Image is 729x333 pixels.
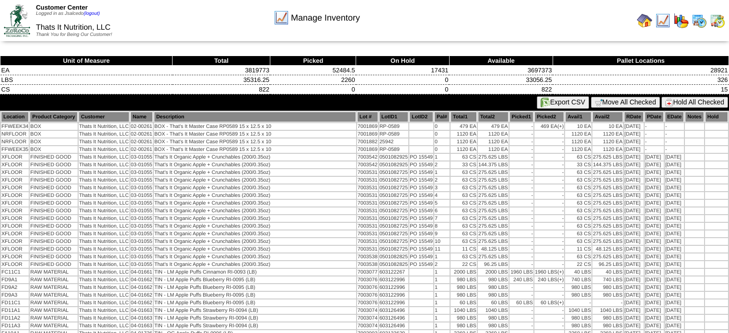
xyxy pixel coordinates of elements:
[509,131,533,138] td: -
[624,161,644,168] td: [DATE]
[130,146,153,153] td: 02-00261
[553,85,729,94] td: 15
[645,184,664,191] td: [DATE]
[534,177,564,184] td: -
[592,131,623,138] td: 1120 EA
[30,146,78,153] td: BOX
[154,123,356,130] td: BOX - That's It Master Case RP0589 15 x 12.5 x 10
[655,13,671,28] img: line_graph.gif
[130,215,153,222] td: 03-01055
[592,192,623,199] td: 275.625 LBS
[357,169,378,176] td: 7003531
[357,123,378,130] td: 7001869
[478,146,509,153] td: 1120 EA
[434,146,450,153] td: 0
[379,192,408,199] td: 0501082725
[1,200,29,207] td: XFLOOR
[665,169,684,176] td: [DATE]
[79,177,129,184] td: Thats It Nutrition, LLC
[30,184,78,191] td: FINISHED GOOD
[130,192,153,199] td: 03-01055
[379,200,408,207] td: 0501082725
[451,131,477,138] td: 1120 EA
[409,192,433,199] td: PO 15549
[645,161,664,168] td: [DATE]
[30,138,78,145] td: BOX
[30,154,78,161] td: FINISHED GOOD
[357,161,378,168] td: 7003542
[434,123,450,130] td: 0
[270,85,356,94] td: 0
[1,192,29,199] td: XFLOOR
[154,200,356,207] td: That's It Organic Apple + Crunchables (200/0.35oz)
[1,177,29,184] td: XFLOOR
[509,200,533,207] td: -
[434,215,450,222] td: 7
[79,154,129,161] td: Thats It Nutrition, LLC
[665,123,684,130] td: -
[379,169,408,176] td: 0501082725
[592,161,623,168] td: 144.375 LBS
[4,4,30,36] img: ZoRoCo_Logo(Green%26Foil)%20jpg.webp
[509,192,533,199] td: -
[565,192,591,199] td: 63 CS
[449,75,553,85] td: 33056.25
[637,13,652,28] img: home.gif
[509,123,533,130] td: -
[565,215,591,222] td: 63 CS
[1,131,29,138] td: NRFLOOR
[509,112,533,122] th: Picked1
[357,154,378,161] td: 7003542
[79,169,129,176] td: Thats It Nutrition, LLC
[645,192,664,199] td: [DATE]
[449,85,553,94] td: 822
[565,169,591,176] td: 63 CS
[665,215,684,222] td: [DATE]
[30,161,78,168] td: FINISHED GOOD
[565,154,591,161] td: 63 CS
[357,112,378,122] th: Lot #
[154,112,356,122] th: Description
[553,75,729,85] td: 326
[270,66,356,75] td: 52484.5
[1,123,29,130] td: FFWEEK34
[534,154,564,161] td: -
[1,169,29,176] td: XFLOOR
[409,154,433,161] td: PO 15549
[154,161,356,168] td: That's It Organic Apple + Crunchables (200/0.35oz)
[553,66,729,75] td: 28921
[509,154,533,161] td: -
[478,154,509,161] td: 275.625 LBS
[379,184,408,191] td: 0501082725
[409,207,433,214] td: PO 15549
[1,146,29,153] td: FFWEEK35
[534,192,564,199] td: -
[534,184,564,191] td: -
[592,154,623,161] td: 275.625 LBS
[36,32,112,37] span: Thank You for Being Our Customer!
[665,131,684,138] td: -
[591,97,660,108] button: Move All Checked
[130,131,153,138] td: 02-00261
[661,97,728,108] button: Hold All Checked
[449,56,553,66] th: Available
[36,23,111,32] span: Thats It Nutrition, LLC
[434,177,450,184] td: 2
[451,161,477,168] td: 33 CS
[79,200,129,207] td: Thats It Nutrition, LLC
[130,184,153,191] td: 03-01055
[645,123,664,130] td: -
[665,99,673,106] img: hold.gif
[705,112,728,122] th: Hold
[478,192,509,199] td: 275.625 LBS
[0,85,173,94] td: CS
[534,146,564,153] td: -
[673,13,689,28] img: graph.gif
[434,192,450,199] td: 4
[379,112,408,122] th: LotID1
[534,138,564,145] td: -
[154,177,356,184] td: That's It Organic Apple + Crunchables (200/0.35oz)
[379,207,408,214] td: 0501082725
[565,177,591,184] td: 63 CS
[30,169,78,176] td: FINISHED GOOD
